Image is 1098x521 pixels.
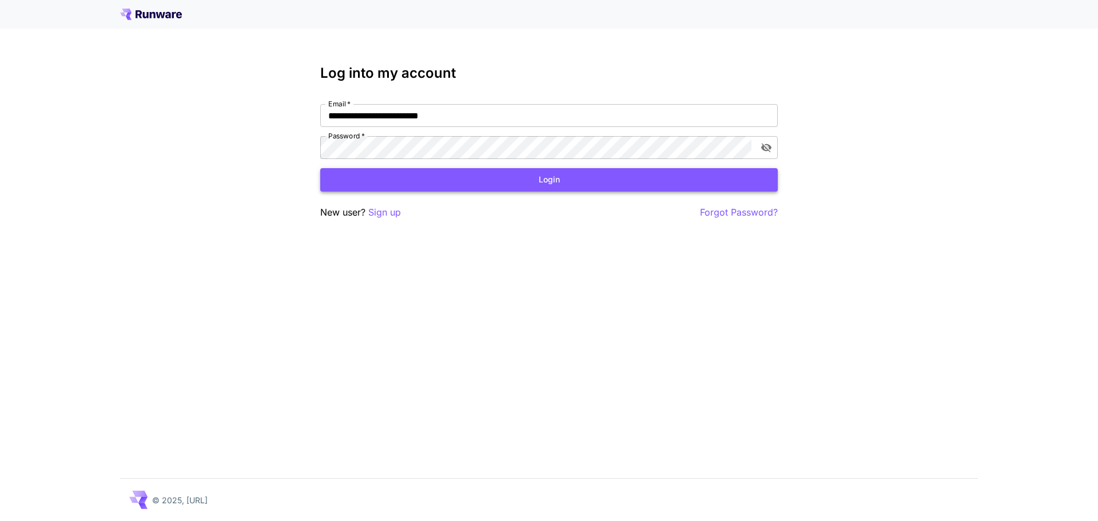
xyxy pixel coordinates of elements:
[328,99,351,109] label: Email
[320,205,401,220] p: New user?
[320,168,778,192] button: Login
[328,131,365,141] label: Password
[320,65,778,81] h3: Log into my account
[368,205,401,220] button: Sign up
[756,137,777,158] button: toggle password visibility
[700,205,778,220] button: Forgot Password?
[152,494,208,506] p: © 2025, [URL]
